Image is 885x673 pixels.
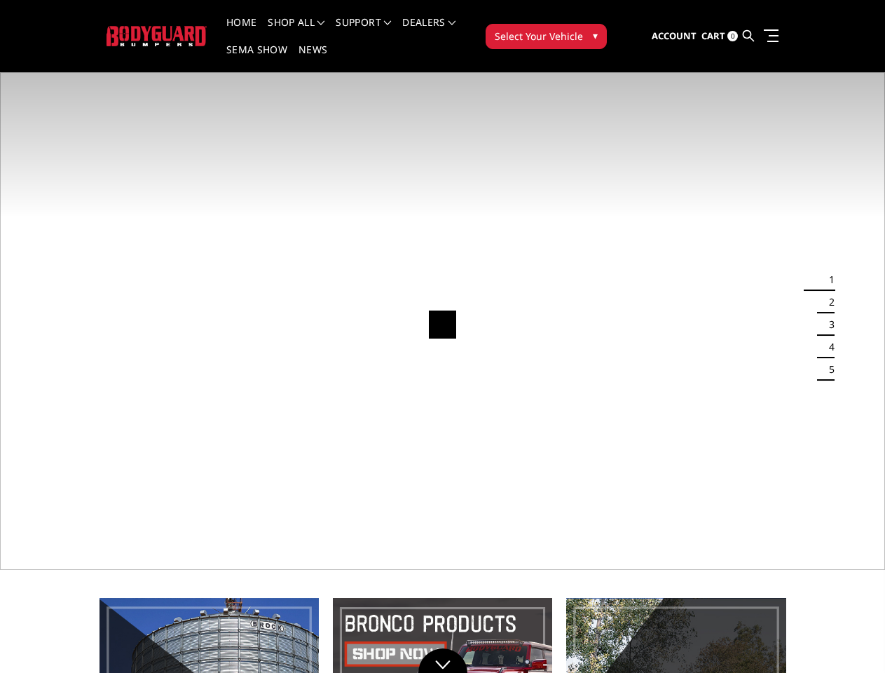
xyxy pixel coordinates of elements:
[486,24,607,49] button: Select Your Vehicle
[268,18,324,45] a: shop all
[701,29,725,42] span: Cart
[107,26,207,46] img: BODYGUARD BUMPERS
[701,18,738,55] a: Cart 0
[226,18,256,45] a: Home
[821,313,835,336] button: 3 of 5
[727,31,738,41] span: 0
[226,45,287,72] a: SEMA Show
[495,29,583,43] span: Select Your Vehicle
[402,18,455,45] a: Dealers
[821,358,835,381] button: 5 of 5
[593,28,598,43] span: ▾
[299,45,327,72] a: News
[652,29,697,42] span: Account
[336,18,391,45] a: Support
[821,268,835,291] button: 1 of 5
[652,18,697,55] a: Account
[821,291,835,313] button: 2 of 5
[821,336,835,358] button: 4 of 5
